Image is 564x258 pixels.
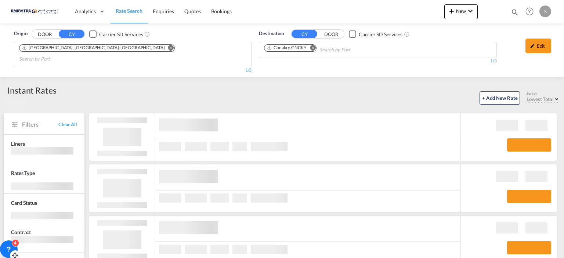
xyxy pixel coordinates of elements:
md-icon: icon-plus 400-fg [447,7,456,15]
div: 1/3 [14,67,252,73]
md-select: Select: Lowest Total [527,94,560,102]
div: 1/3 [259,58,496,64]
div: Help [523,5,539,18]
span: Clear All [58,121,77,128]
md-icon: icon-chevron-down [466,7,475,15]
div: Carrier SD Services [99,31,143,38]
md-checkbox: Checkbox No Ink [349,30,402,38]
input: Search by Port [319,44,389,56]
md-icon: Unchecked: Search for CY (Container Yard) services for all selected carriers.Checked : Search for... [404,31,410,37]
div: Press delete to remove this chip. [267,45,308,51]
span: Liners [11,141,25,147]
span: Filters [22,120,58,128]
img: c67187802a5a11ec94275b5db69a26e6.png [11,3,61,20]
button: CY [59,30,84,38]
input: Search by Port [19,53,89,65]
span: Destination [259,30,284,37]
span: Origin [14,30,27,37]
div: Carrier SD Services [359,31,402,38]
button: DOOR [318,30,344,39]
button: icon-plus 400-fgNewicon-chevron-down [444,4,478,19]
div: Port of Jebel Ali, Jebel Ali, AEJEA [22,45,165,51]
md-icon: icon-pencil [530,43,535,48]
div: S [539,6,551,17]
md-icon: Unchecked: Search for CY (Container Yard) services for all selected carriers.Checked : Search for... [144,31,150,37]
span: Help [523,5,536,18]
span: Quotes [184,8,200,14]
div: Instant Rates [7,84,57,96]
md-chips-wrap: Chips container. Use arrow keys to select chips. [18,42,247,65]
span: New [447,8,475,14]
span: Enquiries [153,8,174,14]
button: + Add New Rate [480,91,520,105]
span: Contract [11,229,31,235]
div: Conakry, GNCKY [267,45,307,51]
div: Sort by [527,91,560,96]
md-chips-wrap: Chips container. Use arrow keys to select chips. [263,42,392,56]
md-icon: icon-magnify [511,8,519,16]
span: Rate Search [116,8,142,14]
button: Remove [305,45,316,52]
div: icon-magnify [511,8,519,19]
button: DOOR [32,30,58,39]
div: icon-pencilEdit [525,39,551,53]
span: Bookings [211,8,232,14]
div: Rates Type [11,170,35,177]
span: Lowest Total [527,96,554,102]
button: Remove [163,45,174,52]
span: Analytics [75,8,96,15]
md-checkbox: Checkbox No Ink [89,30,143,38]
div: Card Status [11,199,37,207]
div: Press delete to remove this chip. [22,45,166,51]
button: CY [292,30,317,38]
